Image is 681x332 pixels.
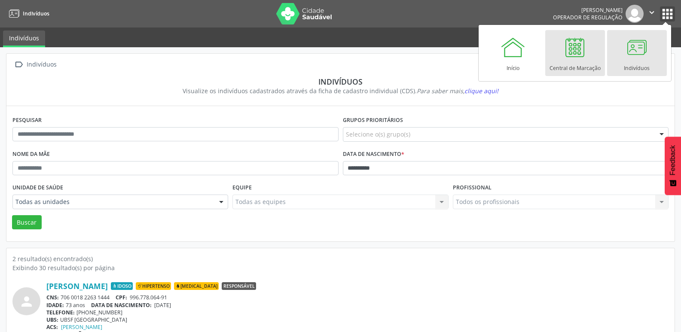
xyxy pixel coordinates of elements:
[553,6,623,14] div: [PERSON_NAME]
[660,6,675,21] button: apps
[46,316,669,323] div: UBSF [GEOGRAPHIC_DATA]
[12,58,58,71] a:  Indivíduos
[417,87,498,95] i: Para saber mais,
[12,58,25,71] i: 
[644,5,660,23] button: 
[3,30,45,47] a: Indivíduos
[464,87,498,95] span: clique aqui!
[12,181,63,195] label: Unidade de saúde
[25,58,58,71] div: Indivíduos
[669,145,677,175] span: Feedback
[130,294,167,301] span: 996.778.064-91
[346,130,410,139] span: Selecione o(s) grupo(s)
[232,181,252,195] label: Equipe
[154,302,171,309] span: [DATE]
[46,316,58,323] span: UBS:
[46,294,59,301] span: CNS:
[46,281,108,291] a: [PERSON_NAME]
[15,198,211,206] span: Todas as unidades
[46,309,669,316] div: [PHONE_NUMBER]
[23,10,49,17] span: Indivíduos
[483,30,543,76] a: Início
[19,294,34,309] i: person
[607,30,667,76] a: Indivíduos
[6,6,49,21] a: Indivíduos
[343,148,404,161] label: Data de nascimento
[136,282,171,290] span: Hipertenso
[46,323,58,331] span: ACS:
[647,8,657,17] i: 
[343,114,403,127] label: Grupos prioritários
[46,294,669,301] div: 706 0018 2263 1444
[18,86,663,95] div: Visualize os indivíduos cadastrados através da ficha de cadastro individual (CDS).
[12,148,50,161] label: Nome da mãe
[111,282,133,290] span: Idoso
[116,294,127,301] span: CPF:
[12,114,42,127] label: Pesquisar
[12,215,42,230] button: Buscar
[553,14,623,21] span: Operador de regulação
[12,263,669,272] div: Exibindo 30 resultado(s) por página
[46,309,75,316] span: TELEFONE:
[12,254,669,263] div: 2 resultado(s) encontrado(s)
[665,137,681,195] button: Feedback - Mostrar pesquisa
[61,323,102,331] a: [PERSON_NAME]
[91,302,152,309] span: DATA DE NASCIMENTO:
[18,77,663,86] div: Indivíduos
[46,302,669,309] div: 73 anos
[545,30,605,76] a: Central de Marcação
[46,302,64,309] span: IDADE:
[626,5,644,23] img: img
[222,282,256,290] span: Responsável
[453,181,492,195] label: Profissional
[174,282,219,290] span: [MEDICAL_DATA]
